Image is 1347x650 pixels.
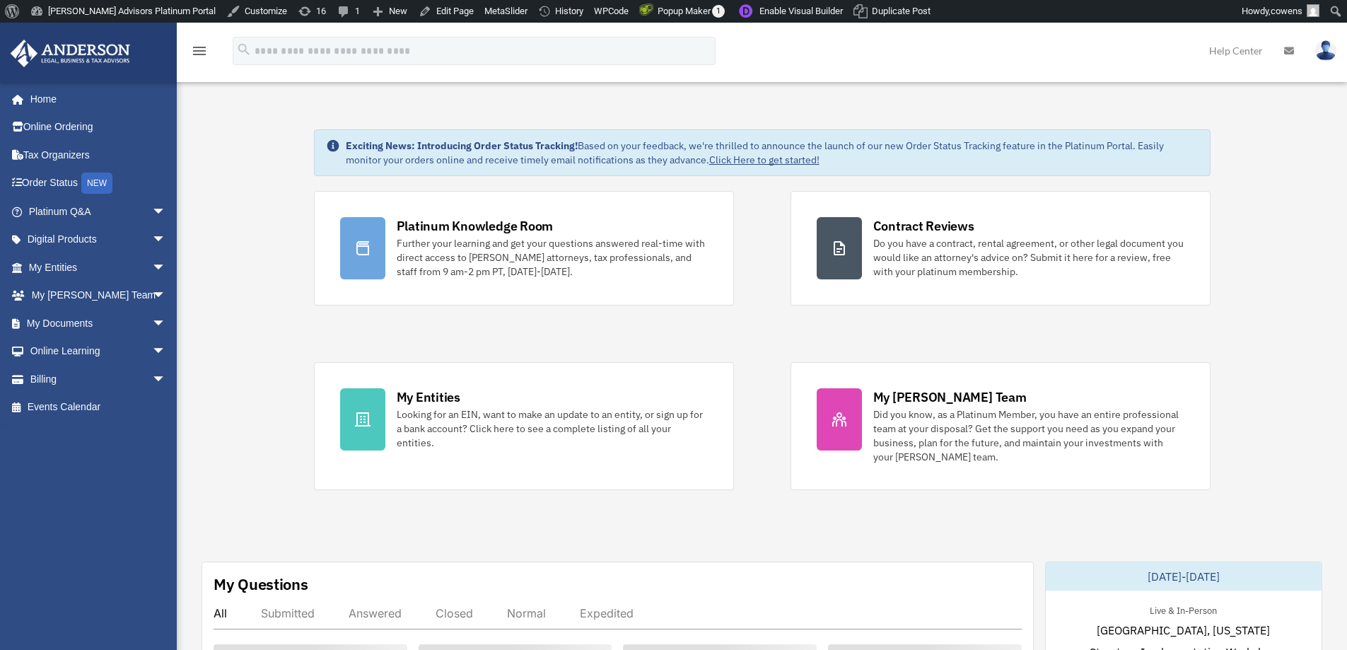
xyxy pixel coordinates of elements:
[1315,40,1336,61] img: User Pic
[10,337,187,366] a: Online Learningarrow_drop_down
[791,362,1211,490] a: My [PERSON_NAME] Team Did you know, as a Platinum Member, you have an entire professional team at...
[346,139,1199,167] div: Based on your feedback, we're thrilled to announce the launch of our new Order Status Tracking fe...
[10,309,187,337] a: My Documentsarrow_drop_down
[1046,562,1322,591] div: [DATE]-[DATE]
[397,217,554,235] div: Platinum Knowledge Room
[346,139,578,152] strong: Exciting News: Introducing Order Status Tracking!
[1271,6,1302,16] span: cowens
[349,606,402,620] div: Answered
[6,40,134,67] img: Anderson Advisors Platinum Portal
[10,282,187,310] a: My [PERSON_NAME] Teamarrow_drop_down
[10,85,180,113] a: Home
[152,226,180,255] span: arrow_drop_down
[191,47,208,59] a: menu
[152,365,180,394] span: arrow_drop_down
[873,217,974,235] div: Contract Reviews
[10,393,187,422] a: Events Calendar
[709,153,820,166] a: Click Here to get started!
[10,141,187,169] a: Tax Organizers
[10,226,187,254] a: Digital Productsarrow_drop_down
[152,197,180,226] span: arrow_drop_down
[397,236,708,279] div: Further your learning and get your questions answered real-time with direct access to [PERSON_NAM...
[1199,23,1273,79] a: Help Center
[10,113,187,141] a: Online Ordering
[152,309,180,338] span: arrow_drop_down
[152,282,180,311] span: arrow_drop_down
[1097,622,1270,639] span: [GEOGRAPHIC_DATA], [US_STATE]
[236,42,252,57] i: search
[214,606,227,620] div: All
[10,197,187,226] a: Platinum Q&Aarrow_drop_down
[580,606,634,620] div: Expedited
[314,362,734,490] a: My Entities Looking for an EIN, want to make an update to an entity, or sign up for a bank accoun...
[1138,602,1228,617] div: Live & In-Person
[507,606,546,620] div: Normal
[873,388,1027,406] div: My [PERSON_NAME] Team
[261,606,315,620] div: Submitted
[873,407,1184,464] div: Did you know, as a Platinum Member, you have an entire professional team at your disposal? Get th...
[314,191,734,306] a: Platinum Knowledge Room Further your learning and get your questions answered real-time with dire...
[214,574,308,595] div: My Questions
[10,365,187,393] a: Billingarrow_drop_down
[152,337,180,366] span: arrow_drop_down
[10,253,187,282] a: My Entitiesarrow_drop_down
[873,236,1184,279] div: Do you have a contract, rental agreement, or other legal document you would like an attorney's ad...
[397,388,460,406] div: My Entities
[81,173,112,194] div: NEW
[397,407,708,450] div: Looking for an EIN, want to make an update to an entity, or sign up for a bank account? Click her...
[191,42,208,59] i: menu
[436,606,473,620] div: Closed
[152,253,180,282] span: arrow_drop_down
[791,191,1211,306] a: Contract Reviews Do you have a contract, rental agreement, or other legal document you would like...
[712,5,725,18] span: 1
[10,169,187,198] a: Order StatusNEW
